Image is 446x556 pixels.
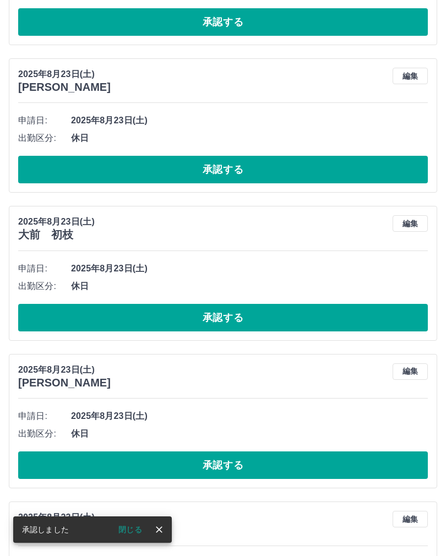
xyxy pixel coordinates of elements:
[18,156,428,183] button: 承認する
[18,81,111,94] h3: [PERSON_NAME]
[393,511,428,527] button: 編集
[18,215,95,228] p: 2025年8月23日(土)
[71,427,428,440] span: 休日
[110,521,151,538] button: 閉じる
[18,511,111,524] p: 2025年8月23日(土)
[18,410,71,423] span: 申請日:
[18,114,71,127] span: 申請日:
[18,8,428,36] button: 承認する
[151,521,167,538] button: close
[393,68,428,84] button: 編集
[393,363,428,380] button: 編集
[18,377,111,389] h3: [PERSON_NAME]
[71,410,428,423] span: 2025年8月23日(土)
[18,132,71,145] span: 出勤区分:
[71,114,428,127] span: 2025年8月23日(土)
[71,262,428,275] span: 2025年8月23日(土)
[18,262,71,275] span: 申請日:
[18,451,428,479] button: 承認する
[18,68,111,81] p: 2025年8月23日(土)
[71,132,428,145] span: 休日
[22,520,69,539] div: 承認しました
[18,427,71,440] span: 出勤区分:
[18,228,95,241] h3: 大前 初枝
[18,363,111,377] p: 2025年8月23日(土)
[18,280,71,293] span: 出勤区分:
[393,215,428,232] button: 編集
[71,280,428,293] span: 休日
[18,304,428,331] button: 承認する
